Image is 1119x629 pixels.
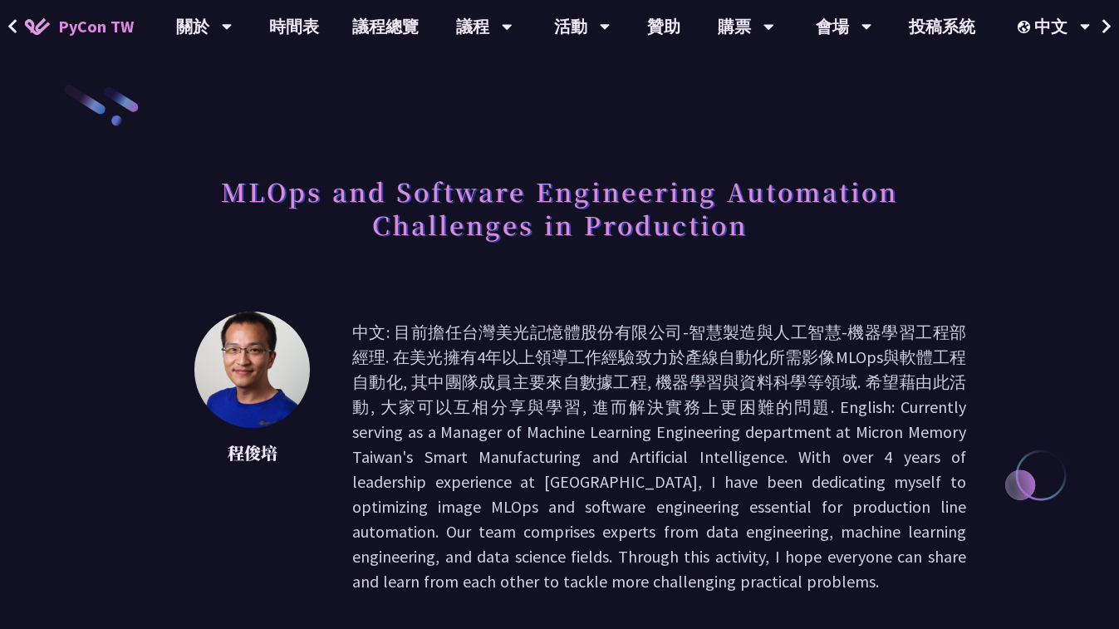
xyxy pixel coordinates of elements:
h1: MLOps and Software Engineering Automation Challenges in Production [153,166,966,249]
img: Home icon of PyCon TW 2025 [25,18,50,35]
img: Locale Icon [1018,21,1034,33]
img: 程俊培 [194,312,310,428]
p: 程俊培 [194,440,311,465]
span: PyCon TW [58,14,134,39]
a: PyCon TW [8,6,150,47]
p: 中文: 目前擔任台灣美光記憶體股份有限公司-智慧製造與人工智慧-機器學習工程部經理. 在美光擁有4年以上領導工作經驗致力於產線自動化所需影像MLOps與軟體工程自動化, 其中團隊成員主要來自數據... [352,320,966,594]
